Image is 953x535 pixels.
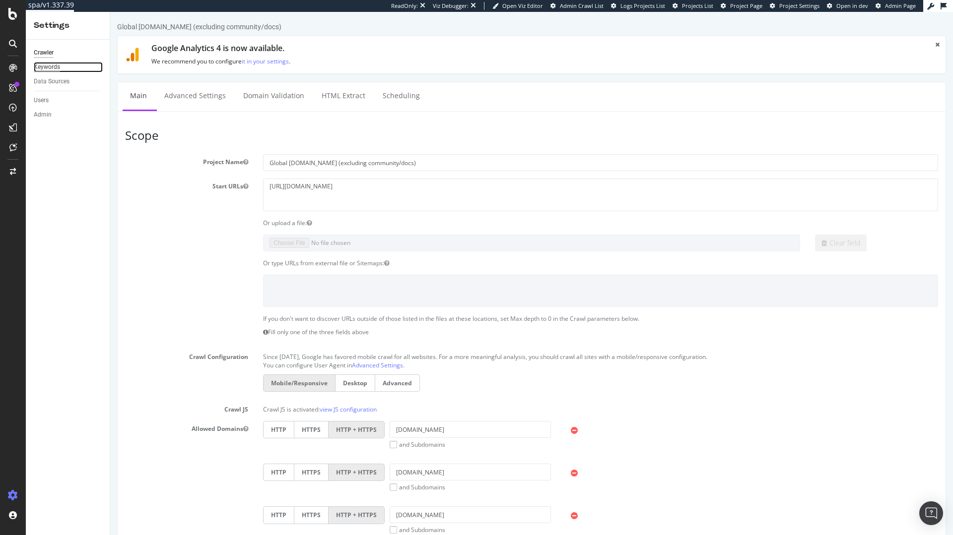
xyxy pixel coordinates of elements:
[7,142,145,154] label: Project Name
[919,501,943,525] div: Open Intercom Messenger
[184,409,218,426] label: HTTPS
[218,452,274,469] label: HTTP + HTTPS
[15,36,29,50] img: ga4.9118ffdc1441.svg
[153,349,828,357] p: You can configure User Agent in .
[620,2,665,9] span: Logs Projects List
[827,2,868,10] a: Open in dev
[133,170,138,178] button: Start URLs
[391,2,418,10] div: ReadOnly:
[12,70,44,98] a: Main
[145,207,835,215] div: Or upload a file:
[730,2,762,9] span: Project Page
[279,514,335,522] label: and Subdomains
[15,117,828,130] h3: Scope
[153,316,828,324] p: Fill only one of the three fields above
[153,452,184,469] label: HTTP
[34,95,49,106] div: Users
[876,2,916,10] a: Admin Page
[153,337,828,349] p: Since [DATE], Google has favored mobile crawl for all websites. For a more meaningful analysis, y...
[145,247,835,255] div: Or type URLs from external file or Sitemaps:
[779,2,819,9] span: Project Settings
[184,494,218,512] label: HTTPS
[41,32,813,41] h1: Google Analytics 4 is now available.
[153,167,828,199] textarea: [URL][DOMAIN_NAME]
[41,45,813,54] p: We recommend you to configure .
[433,2,469,10] div: Viz Debugger:
[209,393,267,402] a: view JS configuration
[34,62,103,72] a: Keywords
[126,70,202,98] a: Domain Validation
[7,409,145,421] label: Allowed Domains
[265,362,310,380] label: Advanced
[153,390,828,402] p: Crawl JS is activated:
[34,110,52,120] div: Admin
[132,45,179,54] a: it in your settings
[218,409,274,426] label: HTTP + HTTPS
[34,76,103,87] a: Data Sources
[492,2,543,10] a: Open Viz Editor
[47,70,123,98] a: Advanced Settings
[279,428,335,437] label: and Subdomains
[133,146,138,154] button: Project Name
[611,2,665,10] a: Logs Projects List
[225,362,265,380] label: Desktop
[7,390,145,402] label: Crawl JS
[770,2,819,10] a: Project Settings
[7,10,171,20] div: Global [DOMAIN_NAME] (excluding community/docs)
[836,2,868,9] span: Open in dev
[673,2,713,10] a: Projects List
[34,20,102,31] div: Settings
[560,2,604,9] span: Admin Crawl List
[7,167,145,178] label: Start URLs
[204,70,263,98] a: HTML Extract
[34,76,69,87] div: Data Sources
[7,337,145,349] label: Crawl Configuration
[153,302,828,311] p: If you don't want to discover URLs outside of those listed in the files at these locations, set M...
[502,2,543,9] span: Open Viz Editor
[34,110,103,120] a: Admin
[550,2,604,10] a: Admin Crawl List
[218,494,274,512] label: HTTP + HTTPS
[153,362,225,380] label: Mobile/Responsive
[153,409,184,426] label: HTTP
[34,48,54,58] div: Crawler
[721,2,762,10] a: Project Page
[265,70,317,98] a: Scheduling
[682,2,713,9] span: Projects List
[885,2,916,9] span: Admin Page
[34,62,60,72] div: Keywords
[133,413,138,421] button: Allowed Domains
[279,471,335,479] label: and Subdomains
[34,95,103,106] a: Users
[184,452,218,469] label: HTTPS
[153,494,184,512] label: HTTP
[34,48,103,58] a: Crawler
[242,349,293,357] a: Advanced Settings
